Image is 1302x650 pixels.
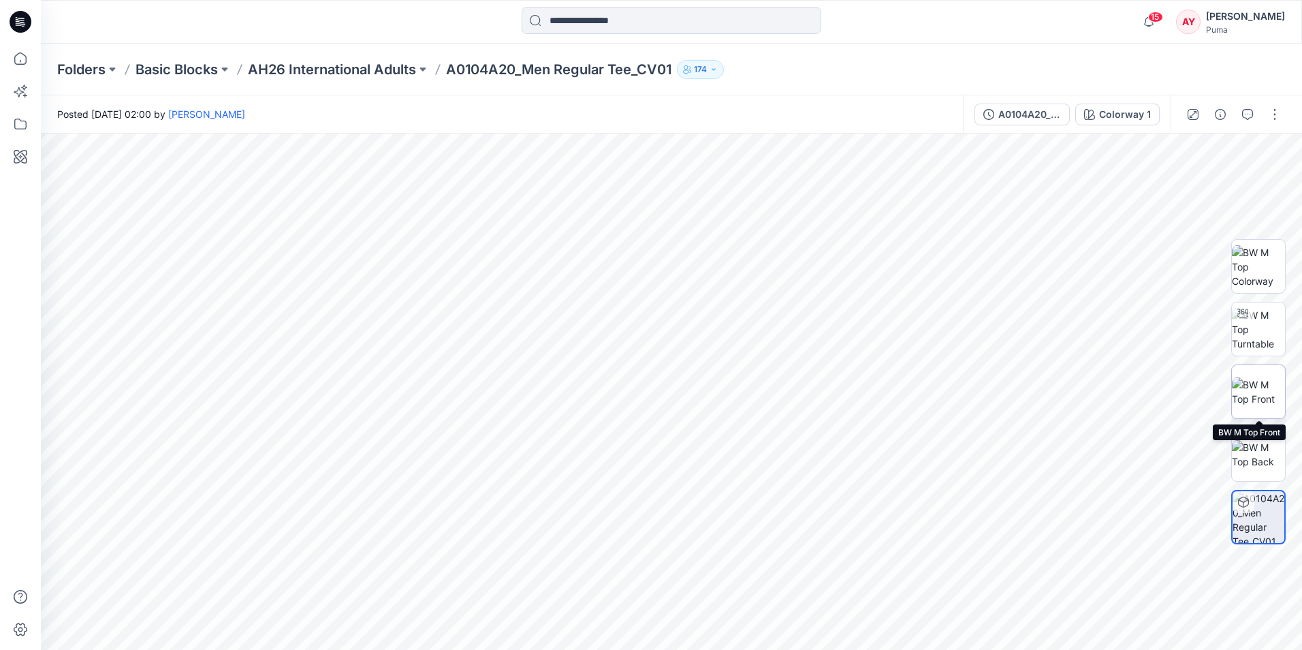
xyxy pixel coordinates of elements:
a: [PERSON_NAME] [168,108,245,120]
img: BW M Top Turntable [1232,308,1285,351]
button: Details [1209,104,1231,125]
span: Posted [DATE] 02:00 by [57,107,245,121]
a: AH26 International Adults [248,60,416,79]
div: [PERSON_NAME] [1206,8,1285,25]
img: BW M Top Colorway [1232,245,1285,288]
img: A0104A20_Men Regular Tee_CV01 Colorway 1 [1233,491,1284,543]
a: Basic Blocks [136,60,218,79]
span: 15 [1148,12,1163,22]
div: Puma [1206,25,1285,35]
a: Folders [57,60,106,79]
button: 174 [677,60,724,79]
img: BW M Top Front [1232,377,1285,406]
div: Colorway 1 [1099,107,1151,122]
div: A0104A20_Men Regular Tee_CV01 [998,107,1061,122]
p: A0104A20_Men Regular Tee_CV01 [446,60,671,79]
button: A0104A20_Men Regular Tee_CV01 [974,104,1070,125]
img: BW M Top Back [1232,440,1285,469]
div: AY [1176,10,1201,34]
p: 174 [694,62,707,77]
button: Colorway 1 [1075,104,1160,125]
